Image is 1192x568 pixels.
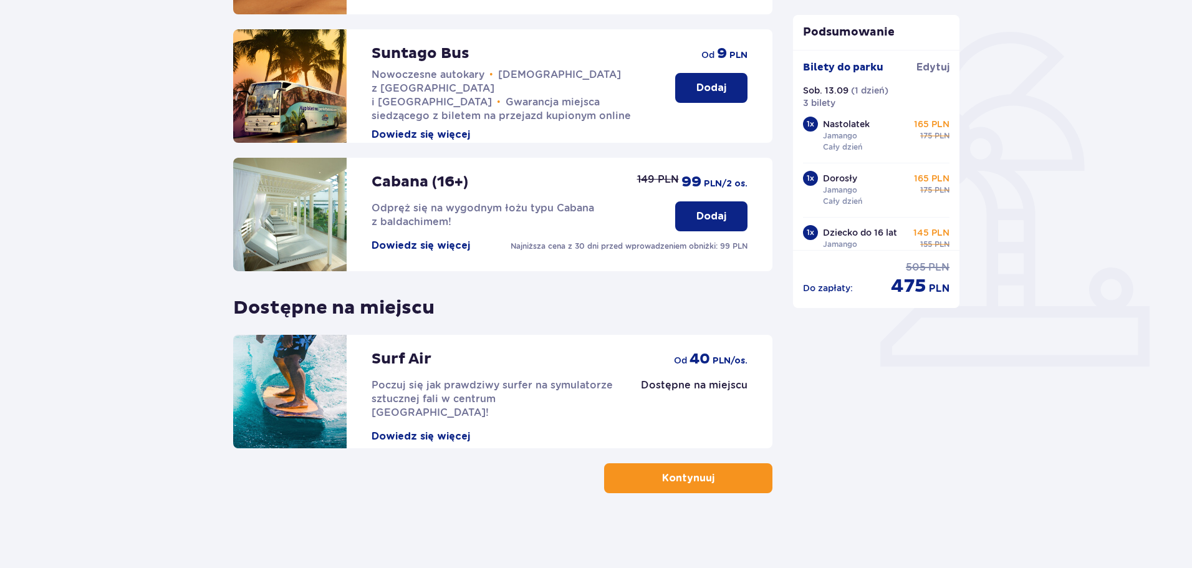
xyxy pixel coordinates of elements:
[803,84,848,97] p: Sob. 13.09
[803,60,883,74] p: Bilety do parku
[696,81,726,95] p: Dodaj
[372,69,484,80] span: Nowoczesne autokary
[729,49,747,62] p: PLN
[823,226,897,239] p: Dziecko do 16 lat
[803,97,835,109] p: 3 bilety
[372,350,431,368] p: Surf Air
[704,178,747,190] p: PLN /2 os.
[372,69,621,108] span: [DEMOGRAPHIC_DATA] z [GEOGRAPHIC_DATA] i [GEOGRAPHIC_DATA]
[803,171,818,186] div: 1 x
[803,117,818,132] div: 1 x
[935,130,949,142] p: PLN
[851,84,888,97] p: ( 1 dzień )
[823,172,857,185] p: Dorosły
[803,282,853,294] p: Do zapłaty :
[637,173,679,186] p: 149 PLN
[641,378,747,392] p: Dostępne na miejscu
[604,463,772,493] button: Kontynuuj
[793,25,960,40] p: Podsumowanie
[233,286,435,320] p: Dostępne na miejscu
[823,142,862,153] p: Cały dzień
[906,261,926,274] p: 505
[891,274,926,298] p: 475
[823,196,862,207] p: Cały dzień
[916,60,949,74] a: Edytuj
[928,261,949,274] p: PLN
[935,185,949,196] p: PLN
[803,225,818,240] div: 1 x
[920,239,932,250] p: 155
[935,239,949,250] p: PLN
[696,209,726,223] p: Dodaj
[690,350,710,368] p: 40
[372,239,470,253] button: Dowiedz się więcej
[717,44,727,63] p: 9
[497,96,501,108] span: •
[675,201,747,231] button: Dodaj
[920,185,932,196] p: 175
[233,158,347,271] img: attraction
[823,130,857,142] p: Jamango
[823,185,857,196] p: Jamango
[914,118,949,130] p: 165 PLN
[372,44,469,63] p: Suntago Bus
[372,173,468,191] p: Cabana (16+)
[489,69,493,81] span: •
[681,173,701,191] p: 99
[701,49,714,61] p: od
[233,29,347,143] img: attraction
[674,354,687,367] p: od
[675,73,747,103] button: Dodaj
[372,430,470,443] button: Dowiedz się więcej
[929,282,949,296] p: PLN
[920,130,932,142] p: 175
[823,118,870,130] p: Nastolatek
[913,226,949,239] p: 145 PLN
[372,202,594,228] span: Odpręż się na wygodnym łożu typu Cabana z baldachimem!
[823,239,857,250] p: Jamango
[511,241,747,252] p: Najniższa cena z 30 dni przed wprowadzeniem obniżki: 99 PLN
[372,128,470,142] button: Dowiedz się więcej
[372,379,613,418] span: Poczuj się jak prawdziwy surfer na symulatorze sztucznej fali w centrum [GEOGRAPHIC_DATA]!
[713,355,747,367] p: PLN /os.
[233,335,347,448] img: attraction
[914,172,949,185] p: 165 PLN
[662,471,714,485] p: Kontynuuj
